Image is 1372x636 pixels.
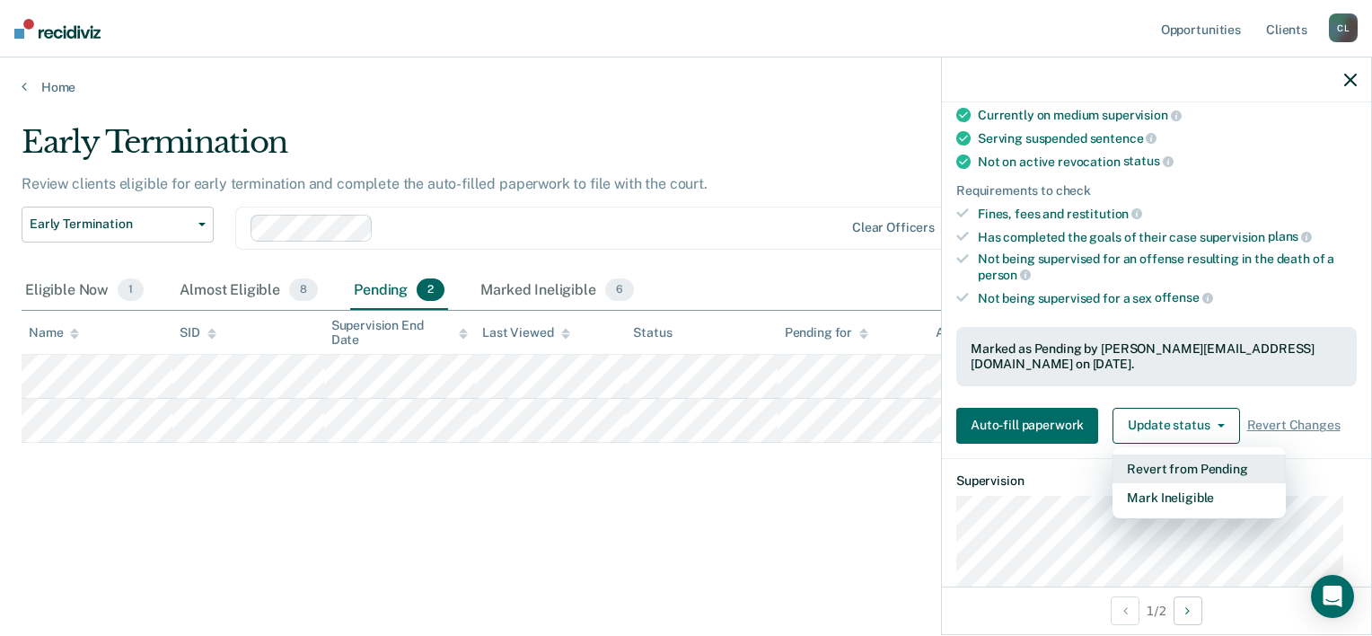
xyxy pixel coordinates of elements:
div: Assigned to [936,325,1020,340]
div: 1 / 2 [942,587,1371,634]
div: Has completed the goals of their case supervision [978,229,1357,245]
span: person [978,268,1031,282]
div: Fines, fees and [978,206,1357,222]
div: Marked as Pending by [PERSON_NAME][EMAIL_ADDRESS][DOMAIN_NAME] on [DATE]. [971,341,1342,372]
span: 6 [605,278,634,302]
span: 1 [118,278,144,302]
span: Early Termination [30,216,191,232]
button: Auto-fill paperwork [956,408,1098,444]
button: Previous Opportunity [1111,596,1139,625]
div: Name [29,325,79,340]
div: Not on active revocation [978,154,1357,170]
img: Recidiviz [14,19,101,39]
div: Pending for [785,325,868,340]
div: Pending [350,271,448,311]
div: Last Viewed [482,325,569,340]
button: Update status [1113,408,1239,444]
div: Currently on medium [978,107,1357,123]
div: Early Termination [22,124,1051,175]
span: plans [1268,229,1312,243]
p: Review clients eligible for early termination and complete the auto-filled paperwork to file with... [22,175,708,192]
div: Status [633,325,672,340]
div: Clear officers [852,220,935,235]
button: Revert from Pending [1113,455,1286,483]
div: Eligible Now [22,271,147,311]
a: Auto-fill paperwork [956,408,1105,444]
div: Supervision End Date [331,318,468,349]
span: supervision [1102,108,1181,122]
div: Not being supervised for a sex [978,290,1357,306]
span: status [1123,154,1174,168]
button: Mark Ineligible [1113,483,1286,512]
a: Home [22,79,1350,95]
span: 2 [417,278,444,302]
span: Revert Changes [1247,418,1341,433]
span: offense [1155,290,1213,305]
div: Requirements to check [956,183,1357,199]
button: Next Opportunity [1174,596,1202,625]
span: restitution [1067,207,1142,221]
span: 8 [289,278,318,302]
div: Almost Eligible [176,271,321,311]
span: sentence [1090,131,1157,146]
div: Marked Ineligible [477,271,638,311]
dt: Supervision [956,473,1357,489]
div: SID [180,325,216,340]
div: Open Intercom Messenger [1311,575,1354,618]
div: C L [1329,13,1358,42]
div: Not being supervised for an offense resulting in the death of a [978,252,1357,282]
div: Serving suspended [978,130,1357,146]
